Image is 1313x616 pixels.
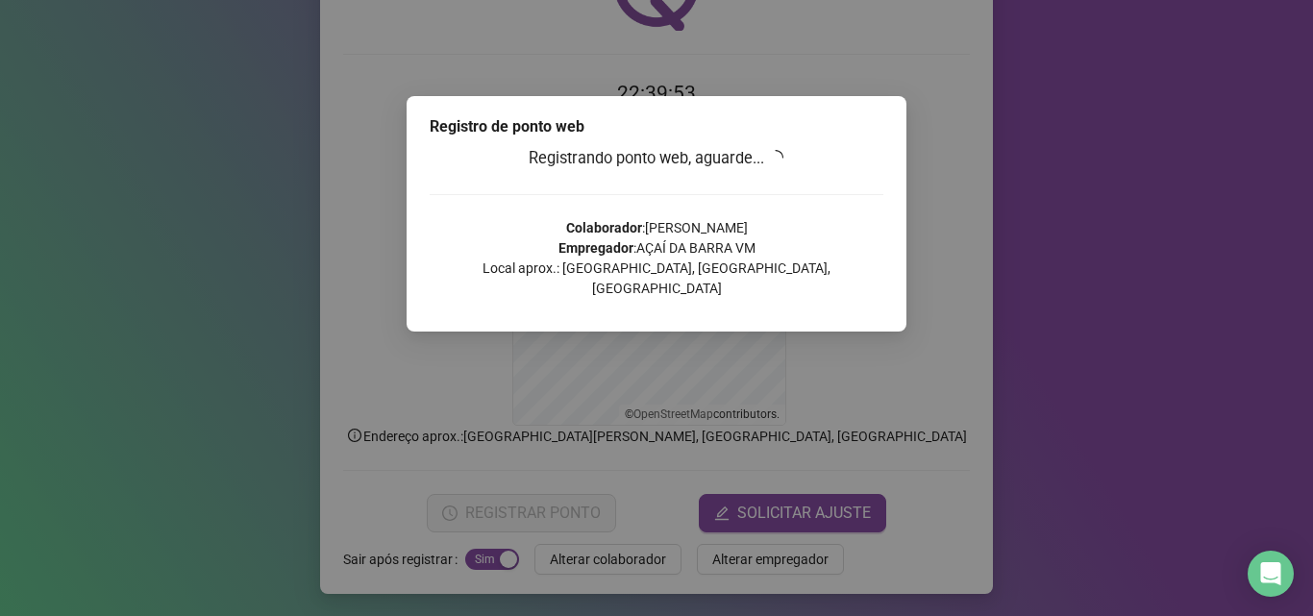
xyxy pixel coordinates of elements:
h3: Registrando ponto web, aguarde... [430,146,883,171]
strong: Empregador [558,240,633,256]
p: : [PERSON_NAME] : AÇAÍ DA BARRA VM Local aprox.: [GEOGRAPHIC_DATA], [GEOGRAPHIC_DATA], [GEOGRAPHI... [430,218,883,299]
div: Registro de ponto web [430,115,883,138]
span: loading [768,150,783,165]
div: Open Intercom Messenger [1248,551,1294,597]
strong: Colaborador [566,220,642,235]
